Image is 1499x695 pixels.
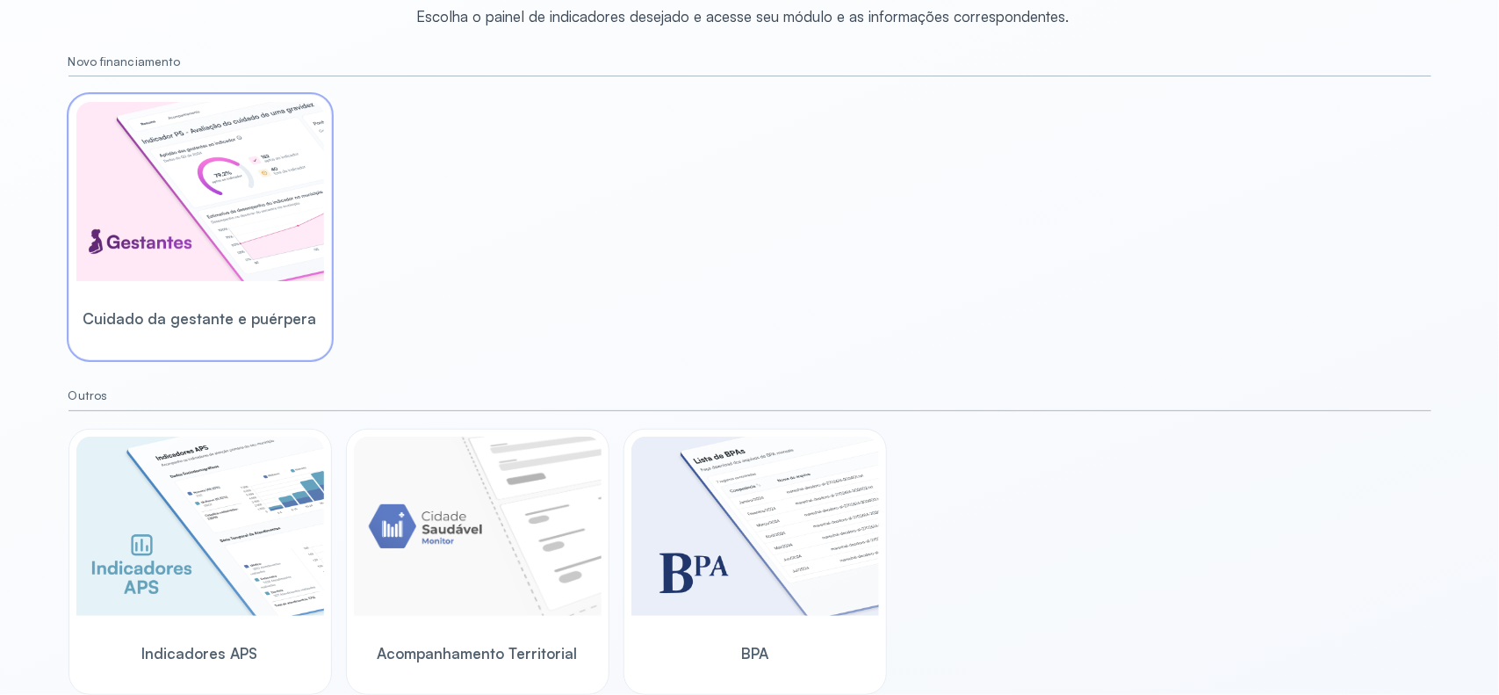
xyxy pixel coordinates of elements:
[76,437,324,616] img: aps-indicators.png
[68,388,1431,403] small: Outros
[83,309,317,328] span: Cuidado da gestante e puérpera
[68,54,1431,69] small: Novo financiamento
[631,437,879,616] img: bpa.png
[142,644,258,662] span: Indicadores APS
[741,644,768,662] span: BPA
[378,644,578,662] span: Acompanhamento Territorial
[354,437,602,616] img: placeholder-module-ilustration.png
[76,102,324,281] img: pregnants.png
[416,7,1069,25] div: Escolha o painel de indicadores desejado e acesse seu módulo e as informações correspondentes.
